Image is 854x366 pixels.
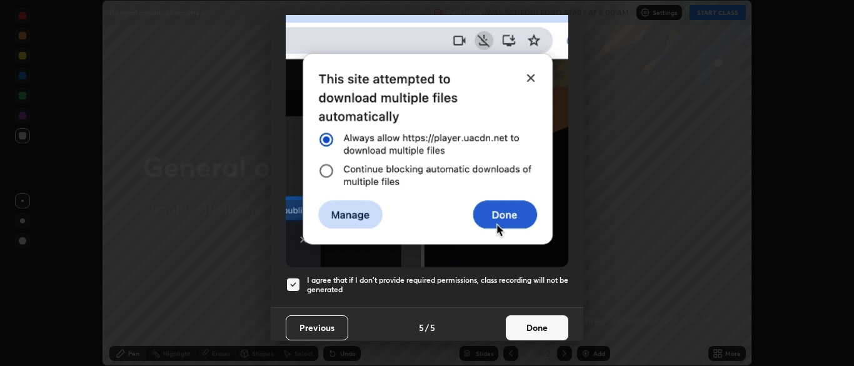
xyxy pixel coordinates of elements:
[430,321,435,334] h4: 5
[506,315,568,340] button: Done
[425,321,429,334] h4: /
[419,321,424,334] h4: 5
[286,315,348,340] button: Previous
[307,275,568,295] h5: I agree that if I don't provide required permissions, class recording will not be generated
